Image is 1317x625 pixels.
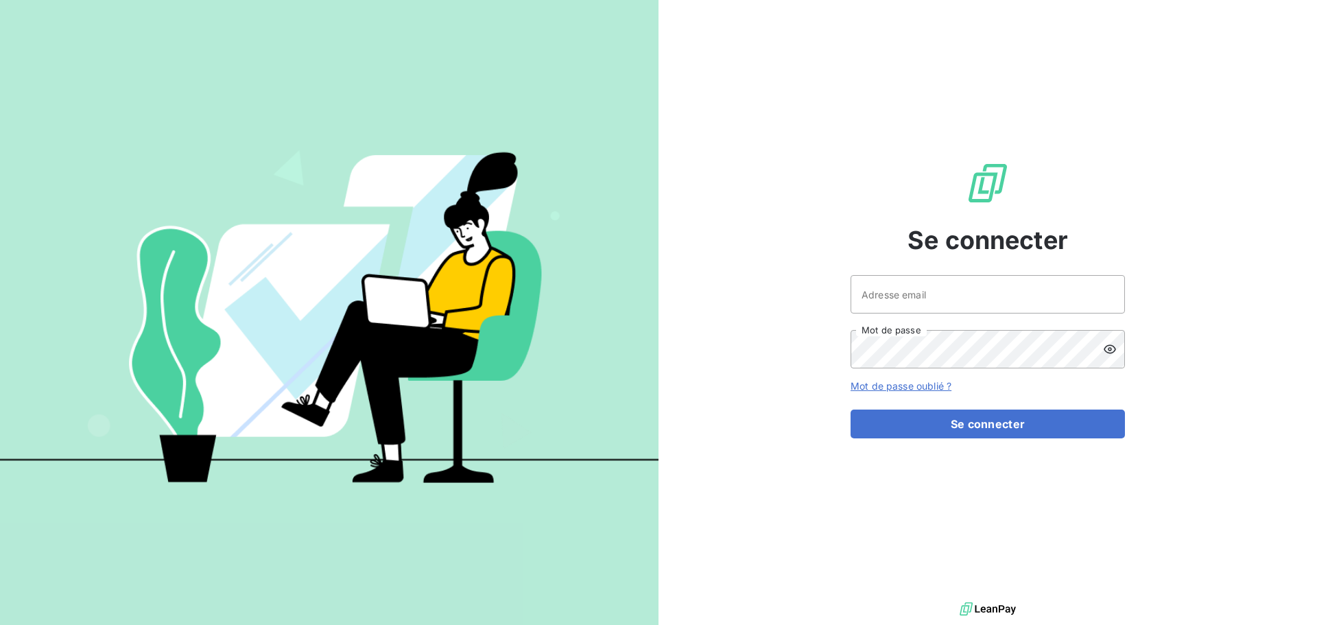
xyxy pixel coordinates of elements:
span: Se connecter [907,222,1068,259]
a: Mot de passe oublié ? [851,380,951,392]
img: logo [960,599,1016,620]
button: Se connecter [851,410,1125,438]
img: Logo LeanPay [966,161,1010,205]
input: placeholder [851,275,1125,314]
